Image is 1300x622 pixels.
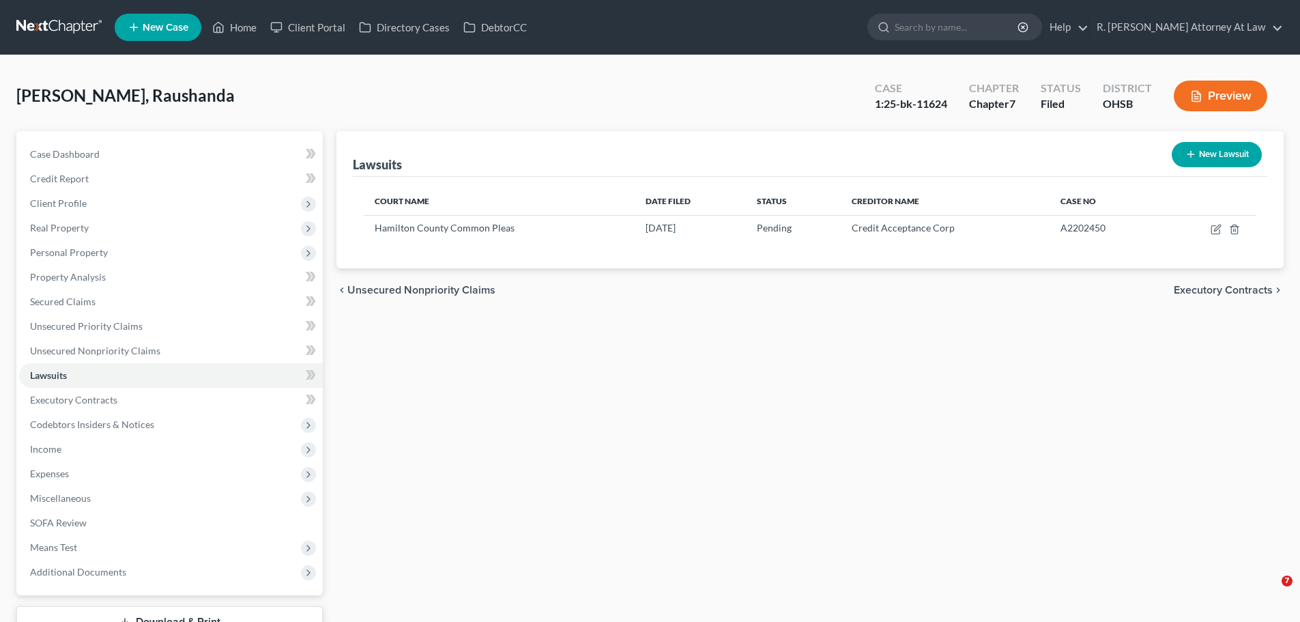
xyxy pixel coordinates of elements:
[852,222,955,234] span: Credit Acceptance Corp
[1041,81,1081,96] div: Status
[30,468,69,479] span: Expenses
[895,14,1020,40] input: Search by name...
[353,156,402,173] div: Lawsuits
[19,511,323,535] a: SOFA Review
[30,173,89,184] span: Credit Report
[16,85,235,105] span: [PERSON_NAME], Raushanda
[1043,15,1088,40] a: Help
[336,285,495,296] button: chevron_left Unsecured Nonpriority Claims
[19,265,323,289] a: Property Analysis
[757,196,787,206] span: Status
[30,443,61,455] span: Income
[336,285,347,296] i: chevron_left
[19,289,323,314] a: Secured Claims
[30,222,89,234] span: Real Property
[30,541,77,553] span: Means Test
[1060,222,1106,234] span: A2202450
[1103,96,1152,112] div: OHSB
[30,517,87,528] span: SOFA Review
[19,388,323,412] a: Executory Contracts
[457,15,534,40] a: DebtorCC
[1174,285,1273,296] span: Executory Contracts
[1174,81,1267,111] button: Preview
[352,15,457,40] a: Directory Cases
[969,81,1019,96] div: Chapter
[19,142,323,167] a: Case Dashboard
[852,196,919,206] span: Creditor Name
[757,222,792,234] span: Pending
[19,314,323,339] a: Unsecured Priority Claims
[1009,97,1015,110] span: 7
[375,196,429,206] span: Court Name
[1174,285,1284,296] button: Executory Contracts chevron_right
[30,246,108,258] span: Personal Property
[30,271,106,283] span: Property Analysis
[205,15,263,40] a: Home
[30,320,143,332] span: Unsecured Priority Claims
[875,81,947,96] div: Case
[19,339,323,363] a: Unsecured Nonpriority Claims
[263,15,352,40] a: Client Portal
[875,96,947,112] div: 1:25-bk-11624
[1254,576,1286,608] iframe: Intercom live chat
[30,369,67,381] span: Lawsuits
[30,148,100,160] span: Case Dashboard
[19,363,323,388] a: Lawsuits
[1273,285,1284,296] i: chevron_right
[1172,142,1262,167] button: New Lawsuit
[30,419,154,430] span: Codebtors Insiders & Notices
[143,23,188,33] span: New Case
[30,492,91,504] span: Miscellaneous
[19,167,323,191] a: Credit Report
[1090,15,1283,40] a: R. [PERSON_NAME] Attorney At Law
[30,197,87,209] span: Client Profile
[1103,81,1152,96] div: District
[969,96,1019,112] div: Chapter
[1041,96,1081,112] div: Filed
[1282,576,1292,586] span: 7
[30,345,160,356] span: Unsecured Nonpriority Claims
[1060,196,1096,206] span: Case No
[646,222,676,234] span: [DATE]
[30,566,126,578] span: Additional Documents
[30,296,96,307] span: Secured Claims
[30,394,117,406] span: Executory Contracts
[646,196,691,206] span: Date Filed
[347,285,495,296] span: Unsecured Nonpriority Claims
[375,222,515,234] span: Hamilton County Common Pleas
